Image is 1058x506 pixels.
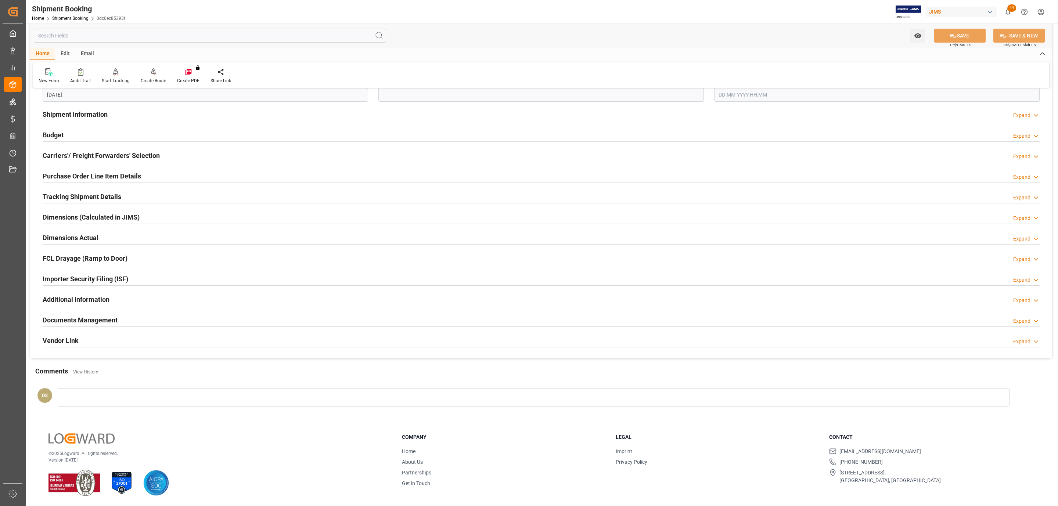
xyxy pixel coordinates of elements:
[910,29,925,43] button: open menu
[839,469,941,484] span: [STREET_ADDRESS], [GEOGRAPHIC_DATA], [GEOGRAPHIC_DATA]
[402,448,415,454] a: Home
[210,77,231,84] div: Share Link
[829,433,1034,441] h3: Contact
[43,294,109,304] h2: Additional Information
[926,7,997,17] div: JIMS
[616,459,647,465] a: Privacy Policy
[34,29,386,43] input: Search Fields
[43,274,128,284] h2: Importer Security Filing (ISF)
[1000,4,1016,20] button: show 44 new notifications
[48,433,115,444] img: Logward Logo
[1004,42,1036,48] span: Ctrl/CMD + Shift + S
[1013,153,1030,160] div: Expand
[70,77,91,84] div: Audit Trail
[402,433,607,441] h3: Company
[1013,256,1030,263] div: Expand
[43,88,368,102] input: DD-MM-YYYY
[934,29,986,43] button: SAVE
[43,315,118,325] h2: Documents Management
[75,48,100,60] div: Email
[896,6,921,18] img: Exertis%20JAM%20-%20Email%20Logo.jpg_1722504956.jpg
[402,470,431,476] a: Partnerships
[48,470,100,496] img: ISO 9001 & ISO 14001 Certification
[48,457,384,463] p: Version [DATE]
[109,470,134,496] img: ISO 27001 Certification
[993,29,1045,43] button: SAVE & NEW
[714,88,1040,102] input: DD-MM-YYYY HH:MM
[616,448,632,454] a: Imprint
[402,459,423,465] a: About Us
[1013,276,1030,284] div: Expand
[32,16,44,21] a: Home
[42,393,48,398] span: DS
[52,16,89,21] a: Shipment Booking
[43,192,121,202] h2: Tracking Shipment Details
[39,77,59,84] div: New Form
[839,458,883,466] span: [PHONE_NUMBER]
[1013,112,1030,119] div: Expand
[1013,194,1030,202] div: Expand
[43,151,160,160] h2: Carriers'/ Freight Forwarders' Selection
[950,42,971,48] span: Ctrl/CMD + S
[839,448,921,455] span: [EMAIL_ADDRESS][DOMAIN_NAME]
[402,480,430,486] a: Get in Touch
[1013,338,1030,346] div: Expand
[43,336,79,346] h2: Vendor Link
[1013,297,1030,304] div: Expand
[43,212,140,222] h2: Dimensions (Calculated in JIMS)
[1013,132,1030,140] div: Expand
[102,77,130,84] div: Start Tracking
[141,77,166,84] div: Create Route
[48,450,384,457] p: © 2025 Logward. All rights reserved.
[73,369,98,375] a: View History
[30,48,55,60] div: Home
[35,366,68,376] h2: Comments
[43,130,64,140] h2: Budget
[55,48,75,60] div: Edit
[43,253,127,263] h2: FCL Drayage (Ramp to Door)
[1013,235,1030,243] div: Expand
[616,433,820,441] h3: Legal
[1013,214,1030,222] div: Expand
[43,171,141,181] h2: Purchase Order Line Item Details
[1007,4,1016,12] span: 44
[143,470,169,496] img: AICPA SOC
[43,109,108,119] h2: Shipment Information
[1013,173,1030,181] div: Expand
[1013,317,1030,325] div: Expand
[926,5,1000,19] button: JIMS
[32,3,125,14] div: Shipment Booking
[43,233,98,243] h2: Dimensions Actual
[1016,4,1033,20] button: Help Center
